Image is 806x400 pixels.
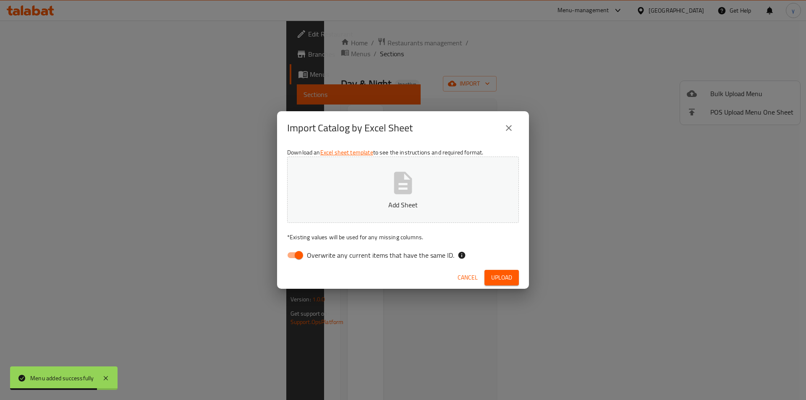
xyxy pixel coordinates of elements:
[458,251,466,259] svg: If the overwrite option isn't selected, then the items that match an existing ID will be ignored ...
[454,270,481,285] button: Cancel
[30,374,94,383] div: Menu added successfully
[458,272,478,283] span: Cancel
[287,233,519,241] p: Existing values will be used for any missing columns.
[287,157,519,223] button: Add Sheet
[307,250,454,260] span: Overwrite any current items that have the same ID.
[499,118,519,138] button: close
[300,200,506,210] p: Add Sheet
[287,121,413,135] h2: Import Catalog by Excel Sheet
[320,147,373,158] a: Excel sheet template
[277,145,529,267] div: Download an to see the instructions and required format.
[491,272,512,283] span: Upload
[484,270,519,285] button: Upload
